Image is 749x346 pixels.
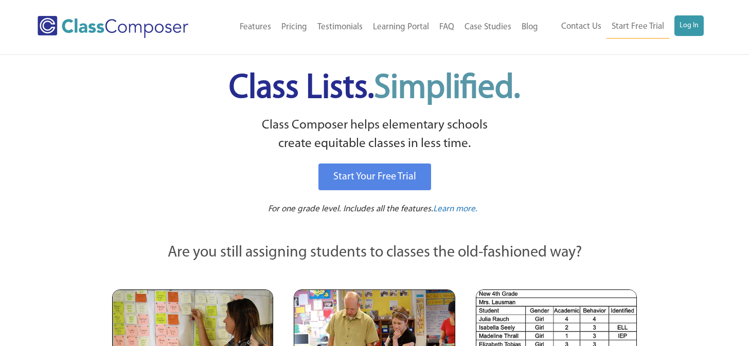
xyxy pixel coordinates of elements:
[674,15,704,36] a: Log In
[556,15,607,38] a: Contact Us
[374,72,520,105] span: Simplified.
[229,72,520,105] span: Class Lists.
[543,15,704,39] nav: Header Menu
[38,16,188,38] img: Class Composer
[516,16,543,39] a: Blog
[433,205,477,213] span: Learn more.
[213,16,543,39] nav: Header Menu
[333,172,416,182] span: Start Your Free Trial
[607,15,669,39] a: Start Free Trial
[312,16,368,39] a: Testimonials
[112,242,637,264] p: Are you still assigning students to classes the old-fashioned way?
[459,16,516,39] a: Case Studies
[368,16,434,39] a: Learning Portal
[268,205,433,213] span: For one grade level. Includes all the features.
[434,16,459,39] a: FAQ
[318,163,431,190] a: Start Your Free Trial
[433,203,477,216] a: Learn more.
[276,16,312,39] a: Pricing
[235,16,276,39] a: Features
[111,116,638,154] p: Class Composer helps elementary schools create equitable classes in less time.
